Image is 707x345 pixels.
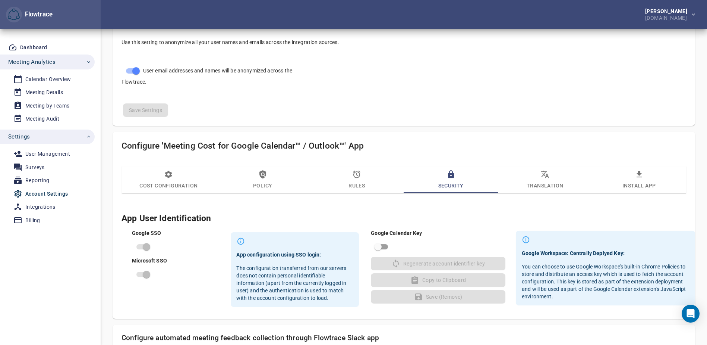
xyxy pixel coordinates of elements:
span: Microsoft tenant administrators deploy Outlook Add-in centrally and grant users the required acce... [132,258,167,264]
span: These settings control how your users receive the account configuration to their Calendars. The c... [121,213,211,223]
span: Settings [8,132,30,142]
div: You can choose to anonymize your users emails and names from the Flowtrace users. This setting is... [116,6,692,58]
strong: Google Workspace: Centrally Deplyed Key: [522,249,689,257]
div: Calendar Overview [25,75,71,84]
button: [PERSON_NAME][DOMAIN_NAME] [633,6,701,23]
div: User Management [25,149,70,159]
img: Flowtrace [8,9,20,21]
div: Account Settings [25,189,68,199]
h5: Configure automated meeting feedback collection through Flowtrace Slack app [121,334,686,342]
span: Rules [314,170,399,190]
span: Install App [596,170,681,190]
div: Reporting [25,176,50,185]
div: Surveys [25,163,45,172]
strong: App configuration using SSO login: [237,251,353,258]
span: Translation [502,170,587,190]
h4: Configure 'Meeting Cost for Google Calendar™ / Outlook™' App [121,141,686,151]
div: Integrations [25,202,56,212]
span: You need administrator access to your Google Workspace to configure the automatic key based ident... [371,230,422,236]
span: Policy [220,170,305,190]
div: [DOMAIN_NAME] [645,14,690,21]
div: Meeting Details [25,88,63,97]
span: Security [408,170,493,190]
div: [PERSON_NAME] [645,9,690,14]
div: User email addresses and names will be anonymized across the Flowtrace. [116,58,308,91]
div: Billing [25,216,40,225]
div: Flowtrace [6,7,53,23]
div: You can choose to use Google Workspace's built-in Chrome Policies to store and distribute an acce... [522,249,689,300]
div: Open Intercom Messenger [682,305,700,323]
div: The configuration transferred from our servers does not contain personal identifiable information... [237,251,353,302]
div: Meeting by Teams [25,101,69,111]
div: Flowtrace [22,10,53,19]
span: Meeting Analytics [8,57,56,67]
p: Use this setting to anonymize all your user names and emails across the integration sources. [121,38,686,46]
button: Flowtrace [6,7,22,23]
span: Google SSO is always available in our app. [132,230,161,236]
span: Cost Configuration [126,170,211,190]
div: Dashboard [20,43,47,52]
div: Meeting Audit [25,114,59,124]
